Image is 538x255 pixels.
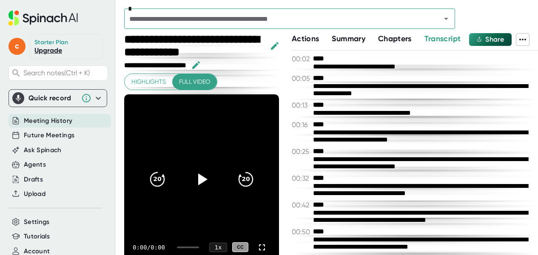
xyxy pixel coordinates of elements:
[292,174,311,182] span: 00:32
[24,145,62,155] button: Ask Spinach
[292,201,311,209] span: 00:42
[292,101,311,109] span: 00:13
[292,55,311,63] span: 00:02
[24,217,50,227] button: Settings
[24,116,72,126] button: Meeting History
[469,33,512,46] button: Share
[292,34,319,43] span: Actions
[292,74,311,82] span: 00:05
[332,33,365,45] button: Summary
[34,46,62,54] a: Upgrade
[12,90,103,107] div: Quick record
[292,228,311,236] span: 00:50
[332,34,365,43] span: Summary
[424,33,461,45] button: Transcript
[485,35,504,43] span: Share
[209,243,227,252] div: 1 x
[172,74,217,90] button: Full video
[9,38,26,55] span: c
[292,33,319,45] button: Actions
[440,13,452,25] button: Open
[24,232,50,241] button: Tutorials
[24,175,43,184] button: Drafts
[378,33,412,45] button: Chapters
[424,34,461,43] span: Transcript
[24,189,46,199] button: Upload
[24,130,74,140] button: Future Meetings
[24,160,46,170] button: Agents
[34,39,68,46] div: Starter Plan
[232,242,248,252] div: CC
[378,34,412,43] span: Chapters
[28,94,77,102] div: Quick record
[292,147,311,156] span: 00:25
[292,121,311,129] span: 00:16
[131,76,166,87] span: Highlights
[133,244,167,251] div: 0:00 / 0:00
[179,76,210,87] span: Full video
[125,74,173,90] button: Highlights
[23,69,105,77] span: Search notes (Ctrl + K)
